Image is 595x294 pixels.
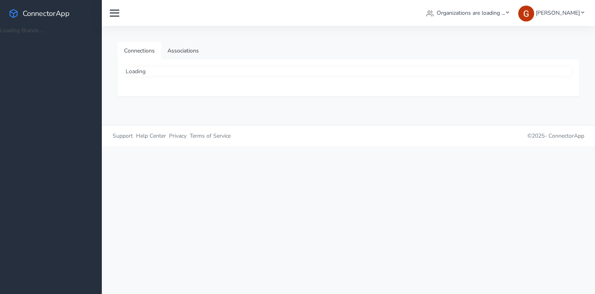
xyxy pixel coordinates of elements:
[161,42,205,60] a: Associations
[437,9,505,17] span: Organizations are loading ...
[354,132,584,140] p: © 2025 -
[126,67,571,76] div: Loading
[518,6,534,21] img: Greg Clemmons
[190,132,231,140] span: Terms of Service
[23,8,70,18] span: ConnectorApp
[536,9,580,17] span: [PERSON_NAME]
[169,132,187,140] span: Privacy
[118,42,161,60] a: Connections
[515,6,587,20] a: [PERSON_NAME]
[548,132,584,140] span: ConnectorApp
[113,132,133,140] span: Support
[423,6,512,20] a: Organizations are loading ...
[136,132,166,140] span: Help Center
